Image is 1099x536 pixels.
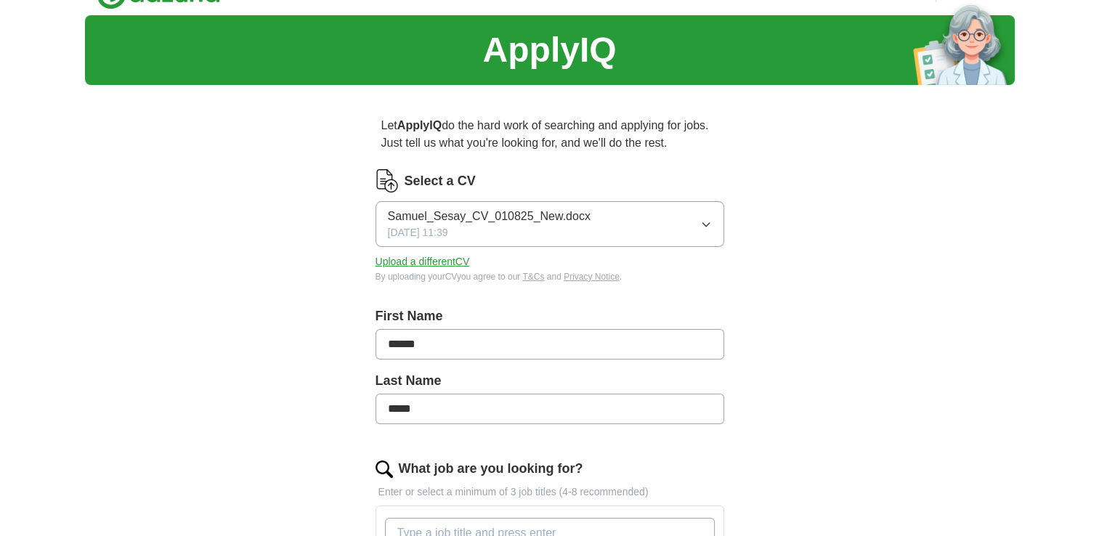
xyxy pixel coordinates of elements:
[376,111,724,158] p: Let do the hard work of searching and applying for jobs. Just tell us what you're looking for, an...
[397,119,442,131] strong: ApplyIQ
[522,272,544,282] a: T&Cs
[482,24,616,76] h1: ApplyIQ
[376,460,393,478] img: search.png
[376,254,470,269] button: Upload a differentCV
[376,201,724,247] button: Samuel_Sesay_CV_010825_New.docx[DATE] 11:39
[376,484,724,500] p: Enter or select a minimum of 3 job titles (4-8 recommended)
[376,169,399,192] img: CV Icon
[376,270,724,283] div: By uploading your CV you agree to our and .
[405,171,476,191] label: Select a CV
[376,371,724,391] label: Last Name
[376,306,724,326] label: First Name
[388,208,591,225] span: Samuel_Sesay_CV_010825_New.docx
[564,272,620,282] a: Privacy Notice
[388,225,448,240] span: [DATE] 11:39
[399,459,583,479] label: What job are you looking for?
